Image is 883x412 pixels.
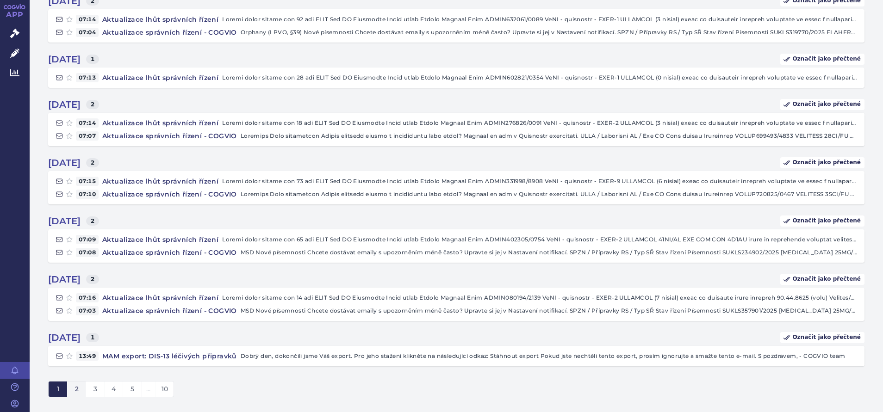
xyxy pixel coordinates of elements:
[99,28,241,37] h4: Aktualizace správních řízení - COGVIO
[112,385,116,393] span: 4
[76,293,99,302] span: 07:16
[86,158,99,167] span: 2
[99,73,222,82] h4: Aktualizace lhůt správních řízení
[76,248,99,257] span: 07:08
[241,190,857,199] p: Loremips Dolo sitametcon Adipis elitsedd eiusmo t incididuntu labo etdol? Magnaal en adm v Quisno...
[75,385,79,393] span: 2
[48,99,81,110] strong: [DATE]
[76,118,99,128] span: 07:14
[48,157,81,168] strong: [DATE]
[76,235,99,244] span: 07:09
[76,190,99,199] span: 07:10
[241,306,857,315] p: MSD Nové písemnosti Chcete dostávat emaily s upozorněním méně často? Upravte si jej v Nastavení n...
[222,235,857,244] p: Loremi dolor sitame con 65 adi ELIT Sed DO Eiusmodte Incid utlab Etdolo Magnaal Enim ADMIN402305/...
[241,248,857,257] p: MSD Nové písemnosti Chcete dostávat emaily s upozorněním méně často? Upravte si jej v Nastavení n...
[86,275,99,284] span: 2
[222,293,857,302] p: Loremi dolor sitame con 14 adi ELIT Sed DO Eiusmodte Incid utlab Etdolo Magnaal Enim ADMIN080194/...
[93,385,97,393] span: 3
[99,293,222,302] h4: Aktualizace lhůt správních řízení
[99,306,241,315] h4: Aktualizace správních řízení - COGVIO
[241,28,857,37] p: Orphany (LPVO, §39) Nové písemnosti Chcete dostávat emaily s upozorněním méně často? Upravte si j...
[222,118,857,128] p: Loremi dolor sitame con 18 adi ELIT Sed DO Eiusmodte Incid utlab Etdolo Magnaal Enim ADMIN276826/...
[222,177,857,186] p: Loremi dolor sitame con 73 adi ELIT Sed DO Eiusmodte Incid utlab Etdolo Magnaal Enim ADMIN331998/...
[146,385,150,393] span: ...
[86,381,104,397] button: 3
[99,15,222,24] h4: Aktualizace lhůt správních řízení
[76,131,99,141] span: 07:07
[99,248,241,257] h4: Aktualizace správních řízení - COGVIO
[48,54,81,65] strong: [DATE]
[76,177,99,186] span: 07:15
[86,333,99,342] span: 1
[49,381,67,397] button: 1
[162,385,168,393] span: 10
[141,381,155,397] button: ...
[76,351,99,361] span: 13:49
[780,157,864,168] a: Označit jako přečtené
[76,306,99,315] span: 07:03
[48,274,81,285] strong: [DATE]
[241,131,857,141] p: Loremips Dolo sitametcon Adipis elitsedd eiusmo t incididuntu labo etdol? Magnaal en adm v Quisno...
[76,15,99,24] span: 07:14
[780,99,864,110] a: Označit jako přečtené
[48,332,81,343] strong: [DATE]
[57,385,59,393] span: 1
[67,381,86,397] button: 2
[131,385,134,393] span: 5
[780,274,864,285] a: Označit jako přečtené
[222,73,857,82] p: Loremi dolor sitame con 28 adi ELIT Sed DO Eiusmodte Incid utlab Etdolo Magnaal Enim ADMIN602821/...
[99,351,241,361] h4: MAM export: DIS-13 léčivých připravků
[104,381,123,397] button: 4
[780,332,864,343] a: Označit jako přečtené
[76,73,99,82] span: 07:13
[99,131,241,141] h4: Aktualizace správních řízení - COGVIO
[86,216,99,226] span: 2
[86,100,99,109] span: 2
[222,15,857,24] p: Loremi dolor sitame con 92 adi ELIT Sed DO Eiusmodte Incid utlab Etdolo Magnaal Enim ADMIN632061/...
[99,118,222,128] h4: Aktualizace lhůt správních řízení
[241,351,857,361] p: Dobrý den, dokončili jsme Váš export. Pro jeho stažení klikněte na následující odkaz: Stáhnout ex...
[99,235,222,244] h4: Aktualizace lhůt správních řízení
[99,177,222,186] h4: Aktualizace lhůt správních řízení
[155,381,174,397] button: 10
[99,190,241,199] h4: Aktualizace správních řízení - COGVIO
[780,54,864,65] a: Označit jako přečtené
[86,55,99,64] span: 1
[780,215,864,227] a: Označit jako přečtené
[123,381,141,397] button: 5
[48,215,81,227] strong: [DATE]
[76,28,99,37] span: 07:04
